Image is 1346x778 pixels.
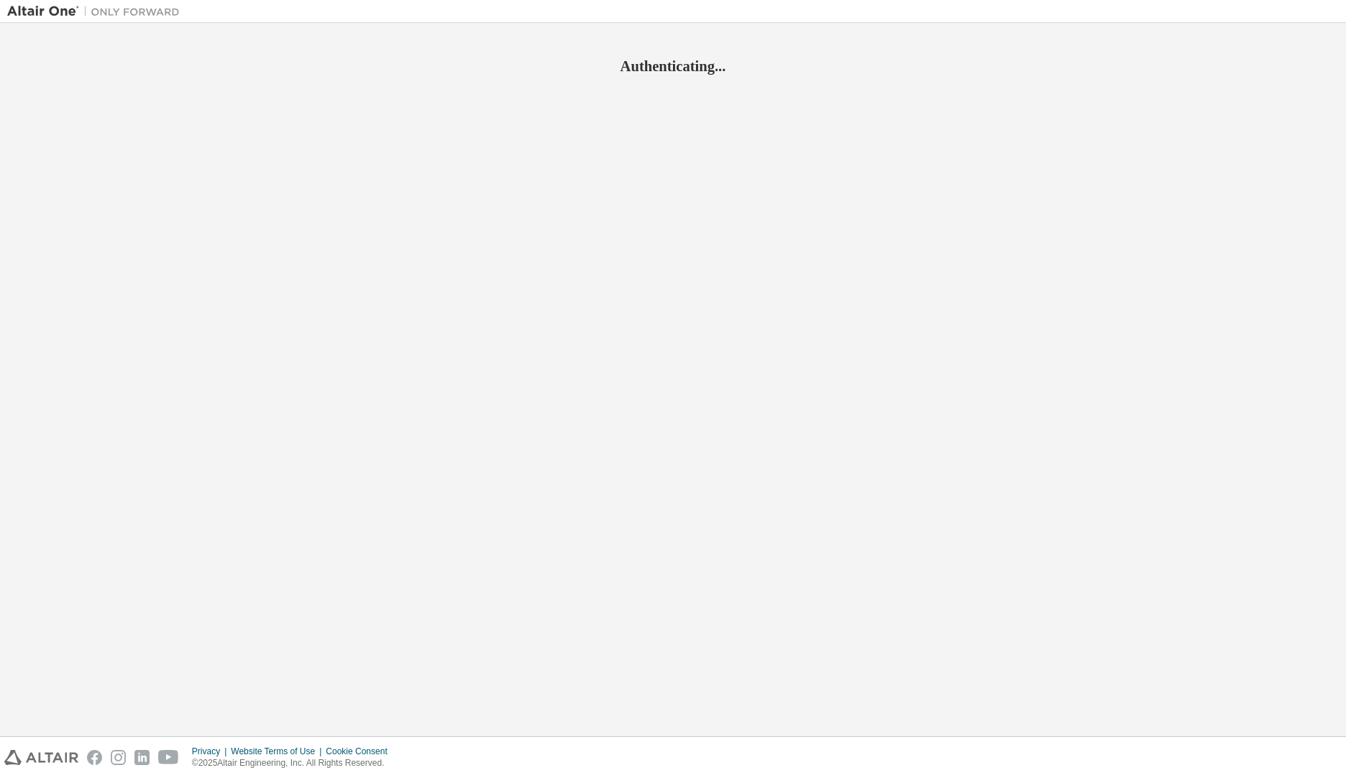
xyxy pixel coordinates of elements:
div: Cookie Consent [326,746,395,757]
img: altair_logo.svg [4,750,78,765]
img: Altair One [7,4,187,19]
img: facebook.svg [87,750,102,765]
img: linkedin.svg [134,750,150,765]
div: Privacy [192,746,231,757]
div: Website Terms of Use [231,746,326,757]
img: instagram.svg [111,750,126,765]
img: youtube.svg [158,750,179,765]
p: © 2025 Altair Engineering, Inc. All Rights Reserved. [192,757,396,769]
h2: Authenticating... [7,57,1339,75]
